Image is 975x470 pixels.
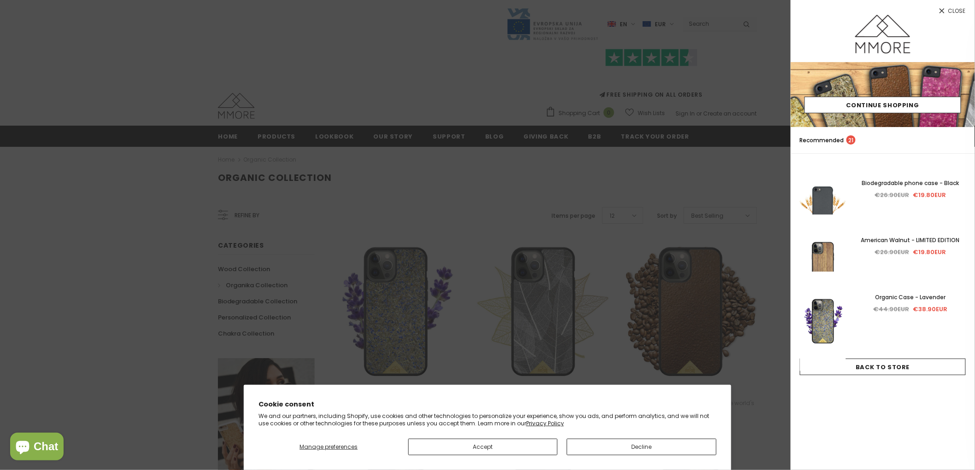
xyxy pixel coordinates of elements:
[874,305,910,313] span: €44.90EUR
[862,179,959,187] span: Biodegradable phone case - Black
[258,439,399,455] button: Manage preferences
[846,135,856,145] span: 21
[300,443,358,451] span: Manage preferences
[258,400,717,409] h2: Cookie consent
[913,305,948,313] span: €38.90EUR
[855,235,966,245] a: American Walnut - LIMITED EDITION
[408,439,558,455] button: Accept
[913,191,946,199] span: €19.80EUR
[913,248,946,256] span: €19.80EUR
[7,433,66,463] inbox-online-store-chat: Shopify online store chat
[875,248,910,256] span: €26.90EUR
[861,236,960,244] span: American Walnut - LIMITED EDITION
[957,136,966,145] a: search
[855,292,966,302] a: Organic Case - Lavender
[855,178,966,188] a: Biodegradable phone case - Black
[526,419,564,427] a: Privacy Policy
[805,97,961,113] a: Continue Shopping
[258,412,717,427] p: We and our partners, including Shopify, use cookies and other technologies to personalize your ex...
[800,135,856,145] p: Recommended
[800,359,966,375] a: Back To Store
[948,8,966,14] span: Close
[875,293,946,301] span: Organic Case - Lavender
[567,439,717,455] button: Decline
[875,191,910,199] span: €26.90EUR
